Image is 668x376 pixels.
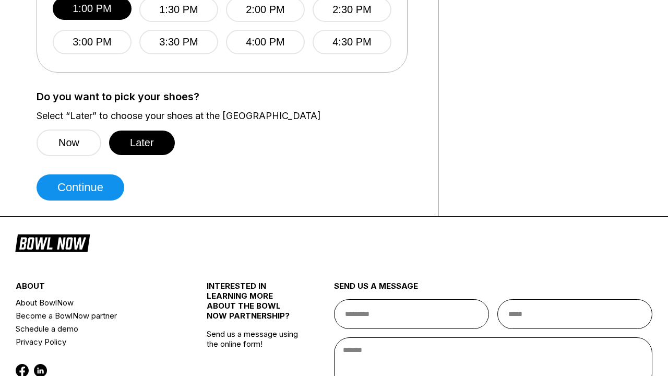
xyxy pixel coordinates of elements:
div: about [16,281,175,296]
button: Continue [37,174,124,201]
button: 4:00 PM [226,30,305,54]
a: Privacy Policy [16,335,175,348]
a: Become a BowlNow partner [16,309,175,322]
button: 4:30 PM [313,30,391,54]
button: 3:00 PM [53,30,132,54]
a: About BowlNow [16,296,175,309]
label: Do you want to pick your shoes? [37,91,422,102]
a: Schedule a demo [16,322,175,335]
button: Now [37,130,101,156]
button: Later [109,131,175,155]
button: 3:30 PM [139,30,218,54]
div: send us a message [334,281,652,299]
div: INTERESTED IN LEARNING MORE ABOUT THE BOWL NOW PARTNERSHIP? [207,281,302,329]
label: Select “Later” to choose your shoes at the [GEOGRAPHIC_DATA] [37,110,422,122]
